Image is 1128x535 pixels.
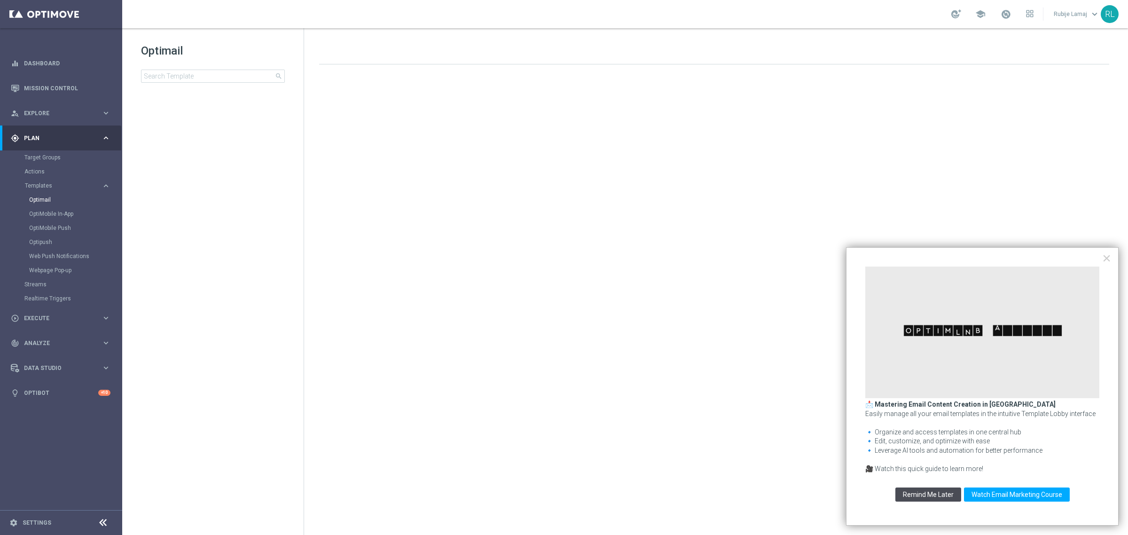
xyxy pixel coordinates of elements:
[964,488,1070,502] button: Watch Email Marketing Course
[24,291,121,306] div: Realtime Triggers
[24,179,121,277] div: Templates
[24,168,98,175] a: Actions
[975,9,986,19] span: school
[141,43,285,58] h1: Optimail
[24,315,102,321] span: Execute
[865,446,1099,456] p: 🔹 Leverage AI tools and automation for better performance
[11,51,110,76] div: Dashboard
[29,224,98,232] a: OptiMobile Push
[102,338,110,347] i: keyboard_arrow_right
[1102,251,1111,266] button: Close
[11,389,19,397] i: lightbulb
[1053,7,1101,21] a: Rubije Lamaj
[11,364,102,372] div: Data Studio
[24,110,102,116] span: Explore
[24,154,98,161] a: Target Groups
[102,181,110,190] i: keyboard_arrow_right
[24,380,98,405] a: Optibot
[29,235,121,249] div: Optipush
[29,238,98,246] a: Optipush
[24,281,98,288] a: Streams
[11,314,19,323] i: play_circle_outline
[23,520,51,526] a: Settings
[29,267,98,274] a: Webpage Pop-up
[1101,5,1119,23] div: RL
[29,252,98,260] a: Web Push Notifications
[11,109,102,118] div: Explore
[24,76,110,101] a: Mission Control
[11,339,19,347] i: track_changes
[29,210,98,218] a: OptiMobile In-App
[24,295,98,302] a: Realtime Triggers
[11,314,102,323] div: Execute
[24,51,110,76] a: Dashboard
[275,72,282,80] span: search
[98,390,110,396] div: +10
[102,314,110,323] i: keyboard_arrow_right
[29,263,121,277] div: Webpage Pop-up
[11,59,19,68] i: equalizer
[865,401,1056,408] strong: 📩 Mastering Email Content Creation in [GEOGRAPHIC_DATA]
[141,70,285,83] input: Search Template
[24,165,121,179] div: Actions
[29,207,121,221] div: OptiMobile In-App
[9,519,18,527] i: settings
[24,150,121,165] div: Target Groups
[25,183,92,189] span: Templates
[29,221,121,235] div: OptiMobile Push
[29,249,121,263] div: Web Push Notifications
[24,365,102,371] span: Data Studio
[102,363,110,372] i: keyboard_arrow_right
[102,134,110,142] i: keyboard_arrow_right
[865,437,1099,446] p: 🔹 Edit, customize, and optimize with ease
[11,339,102,347] div: Analyze
[25,183,102,189] div: Templates
[865,464,1099,474] p: 🎥 Watch this quick guide to learn more!
[895,488,961,502] button: Remind Me Later
[24,340,102,346] span: Analyze
[11,380,110,405] div: Optibot
[11,134,102,142] div: Plan
[102,109,110,118] i: keyboard_arrow_right
[29,193,121,207] div: Optimail
[865,267,1099,398] iframe: Mastering Email Content Creation
[1089,9,1100,19] span: keyboard_arrow_down
[11,109,19,118] i: person_search
[11,76,110,101] div: Mission Control
[865,409,1099,419] p: Easily manage all your email templates in the intuitive Template Lobby interface
[11,134,19,142] i: gps_fixed
[865,428,1099,437] p: 🔹 Organize and access templates in one central hub
[24,135,102,141] span: Plan
[24,277,121,291] div: Streams
[29,196,98,204] a: Optimail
